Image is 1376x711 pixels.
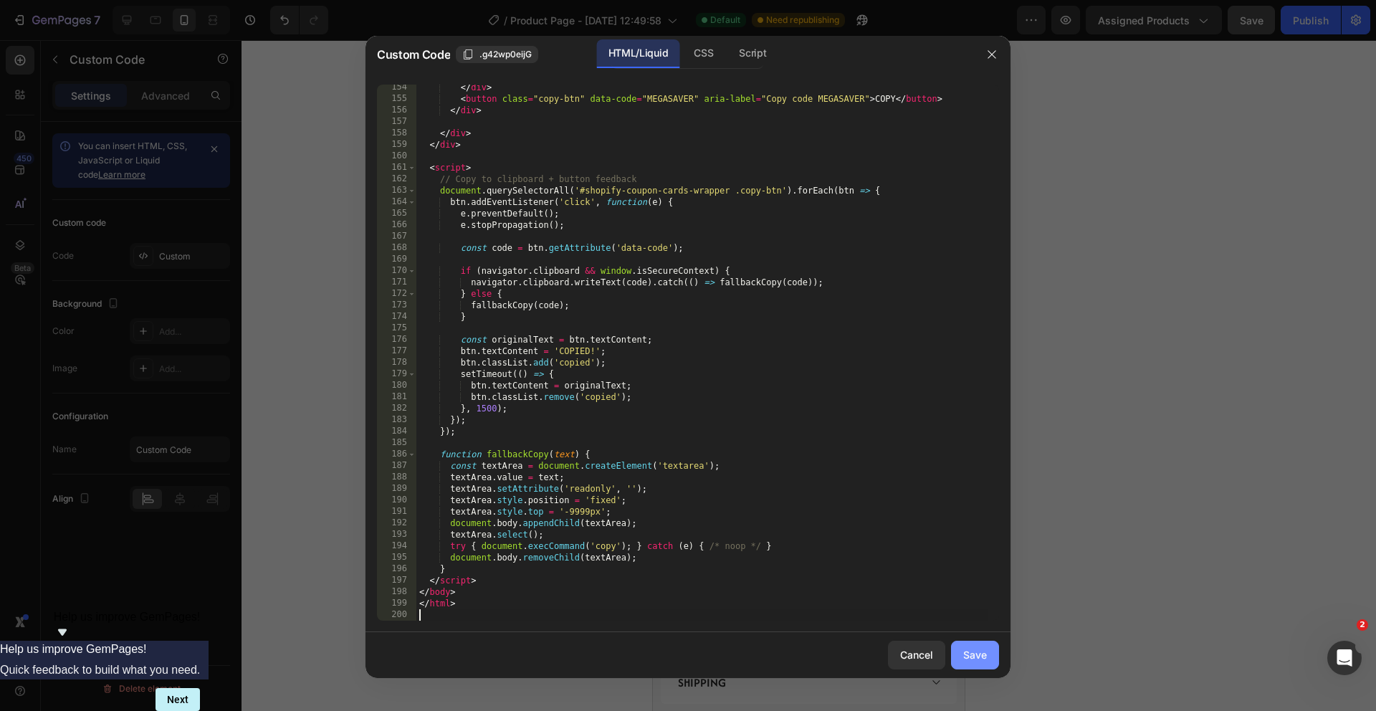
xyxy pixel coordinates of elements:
div: 185 [377,437,416,449]
p: Publish the page to see the content. [7,394,305,409]
button: Save [951,641,999,669]
legend: Color: Purple [6,176,67,199]
div: 184 [377,426,416,437]
div: 179 [377,368,416,380]
div: 161 [377,162,416,173]
div: 182 [377,403,416,414]
div: 193 [377,529,416,540]
div: 183 [377,414,416,426]
div: 156 [377,105,416,116]
div: 168 [377,242,416,254]
div: 158 [377,128,416,139]
div: 195 [377,552,416,563]
div: Cancel [900,647,933,662]
div: 167 [377,231,416,242]
p: SHIPPING [25,634,73,652]
span: prepaid orders [146,302,219,315]
div: 165 [377,208,416,219]
div: 194 [377,540,416,552]
div: 197 [377,575,416,586]
div: 189 [377,483,416,495]
iframe: Intercom live chat [1327,641,1362,675]
div: HTML/Liquid [597,39,679,68]
button: Cancel [888,641,945,669]
div: 200 [377,609,416,621]
p: PRODUCT DETAILS [25,531,117,550]
div: Hulk Product Options [57,257,151,272]
span: .g42wp0eijG [479,48,532,61]
div: 157 [377,116,416,128]
div: 159 [377,139,416,151]
div: 171 [377,277,416,288]
img: COfb5p7_lP4CEAE=.png [28,257,45,275]
div: 166 [377,219,416,231]
div: 163 [377,185,416,196]
button: Hulk Product Options [16,249,163,283]
div: Save [963,647,987,662]
button: Show survey - Help us improve GemPages! [54,611,201,641]
div: 173 [377,300,416,311]
div: 170 [377,265,416,277]
button: Add to cart [11,326,301,377]
span: Help us improve GemPages! [54,611,201,623]
div: 177 [377,345,416,357]
div: 174 [377,311,416,323]
span: Offers valid for only [70,301,242,316]
div: 164 [377,196,416,208]
div: 191 [377,506,416,517]
div: 178 [377,357,416,368]
div: Custom Code [18,363,79,376]
p: Publish the page to see the content. [7,434,305,449]
div: Add to cart [118,340,194,363]
div: 186 [377,449,416,460]
div: 160 [377,151,416,162]
div: 192 [377,517,416,529]
div: 154 [377,82,416,93]
p: RETURNS [25,582,69,601]
div: 196 [377,563,416,575]
span: 2 [1357,619,1368,631]
div: 199 [377,598,416,609]
button: .g42wp0eijG [456,46,538,63]
div: 188 [377,472,416,483]
div: 172 [377,288,416,300]
div: 169 [377,254,416,265]
div: 162 [377,173,416,185]
div: 181 [377,391,416,403]
div: 155 [377,93,416,105]
p: Publish the page to see the content. [7,482,305,497]
div: 198 [377,586,416,598]
div: 180 [377,380,416,391]
div: 190 [377,495,416,506]
div: 176 [377,334,416,345]
div: Script [727,39,778,68]
div: 187 [377,460,416,472]
div: CSS [682,39,725,68]
div: 175 [377,323,416,334]
span: Custom Code [377,46,450,63]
